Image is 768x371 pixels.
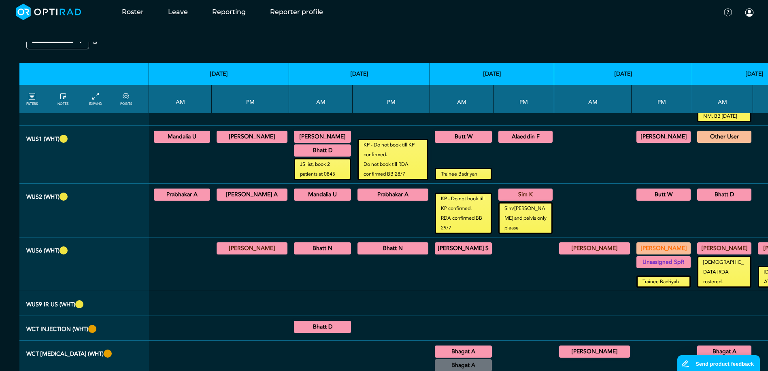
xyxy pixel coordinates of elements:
small: Sim/[PERSON_NAME] and pelvis only please [500,204,551,233]
summary: [PERSON_NAME] [638,132,689,142]
div: US General Adult 13:00 - 16:30 [498,189,553,201]
div: General US/US Diagnostic MSK 08:45 - 11:00 [294,131,351,143]
summary: Sim K [500,190,551,199]
th: WUS6 (WHT) [19,237,149,291]
summary: Bhagat A [436,360,491,370]
summary: Bhatt N [359,244,427,253]
summary: [PERSON_NAME] [560,244,629,253]
th: AM [430,85,494,113]
summary: [PERSON_NAME] [698,244,750,253]
summary: [PERSON_NAME] [218,132,286,142]
div: US Diagnostic MSK/US Interventional MSK 09:00 - 12:30 [697,189,751,201]
small: Trainee Badriyah [436,169,491,179]
div: US Diagnostic MSK 09:00 - 12:30 [435,242,492,254]
summary: Unassigned SpR [638,257,689,267]
div: General US/US Diagnostic MSK/US Interventional MSK 13:30 - 17:00 [217,242,287,254]
th: [DATE] [430,63,554,85]
summary: [PERSON_NAME] S [436,244,491,253]
summary: [PERSON_NAME] A [218,190,286,199]
small: JS list, book 2 patients at 0845 [295,159,350,179]
div: US Diagnostic MSK 08:30 - 12:30 [697,242,751,254]
div: US Interventional MSK/US Diagnostic MSK 11:00 - 12:40 [294,144,351,157]
summary: Butt W [638,190,689,199]
div: CT Interventional MSK 08:30 - 10:30 [294,321,351,333]
summary: [PERSON_NAME] [638,244,689,253]
div: General US 13:00 - 16:30 [498,131,553,143]
div: US General Adult 09:00 - 12:30 [154,189,210,201]
div: US Contrast 14:00 - 16:00 [217,189,287,201]
div: US Diagnostic MSK/US Interventional MSK/US General Adult 09:00 - 12:00 [294,189,351,201]
summary: Prabhakar A [359,190,427,199]
div: US General Adult 08:30 - 12:30 [435,131,492,143]
summary: Prabhakar A [155,190,209,199]
th: [DATE] [149,63,289,85]
th: AM [149,85,212,113]
div: US Gynaecology 13:30 - 16:30 [636,131,691,143]
div: General US/US Diagnostic MSK 14:00 - 16:30 [217,131,287,143]
summary: [PERSON_NAME] [295,132,350,142]
div: US General Paediatric 09:00 - 12:30 [154,131,210,143]
th: PM [632,85,692,113]
img: brand-opti-rad-logos-blue-and-white-d2f68631ba2948856bd03f2d395fb146ddc8fb01b4b6e9315ea85fa773367... [16,4,81,20]
div: General US/US Diagnostic MSK/US Interventional MSK 09:00 - 13:00 [559,242,630,254]
div: US Interventional MSK 08:30 - 12:00 [294,242,351,254]
summary: Butt W [436,132,491,142]
summary: Bhatt D [295,322,350,332]
small: Trainee Badriyah [638,277,689,286]
div: US General Adult 14:00 - 16:30 [636,189,691,201]
th: WCT INJECTION (WHT) [19,316,149,341]
small: KP - Do not book till KP confirmed. Do not book till RDA confirmed BB 28/7 [359,140,427,179]
th: [DATE] [554,63,692,85]
div: CT Intervention Body 08:30 - 11:00 [697,346,751,358]
small: [DEMOGRAPHIC_DATA] RDA rostered. [698,257,750,286]
a: collapse/expand entries [89,92,102,106]
div: Reg list 14:00 - 17:00 [636,242,691,254]
th: AM [692,85,753,113]
summary: [PERSON_NAME] [560,347,629,356]
div: Used by IR all morning 07:00 - 08:00 [697,131,751,143]
summary: Bhatt D [698,190,750,199]
th: AM [289,85,353,113]
div: CT Intervention Body 09:00 - 10:00 [559,346,630,358]
th: PM [212,85,289,113]
summary: Bhatt N [295,244,350,253]
div: General US 14:00 - 16:30 [636,256,691,268]
th: WUS2 (WHT) [19,184,149,237]
div: US Diagnostic MSK 14:00 - 16:30 [357,242,428,254]
th: [DATE] [289,63,430,85]
summary: Bhatt D [295,146,350,155]
summary: Bhagat A [436,347,491,356]
th: WUS9 IR US (WHT) [19,291,149,316]
a: collapse/expand expected points [120,92,132,106]
a: show/hide notes [57,92,68,106]
summary: Bhagat A [698,347,750,356]
summary: Other User [698,132,750,142]
summary: Alaeddin F [500,132,551,142]
th: PM [353,85,430,113]
th: WUS1 (WHT) [19,126,149,184]
summary: [PERSON_NAME] [218,244,286,253]
div: CT Urology 14:00 - 16:30 [357,189,428,201]
th: PM [494,85,554,113]
a: FILTERS [26,92,38,106]
summary: Mandalia U [295,190,350,199]
summary: Mandalia U [155,132,209,142]
th: AM [554,85,632,113]
small: KP - Do not book till KP confirmed. RDA confirmed BB 29/7 [436,194,491,233]
div: CT Trauma & Urgent/MRI Trauma & Urgent 08:30 - 13:30 [435,346,492,358]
